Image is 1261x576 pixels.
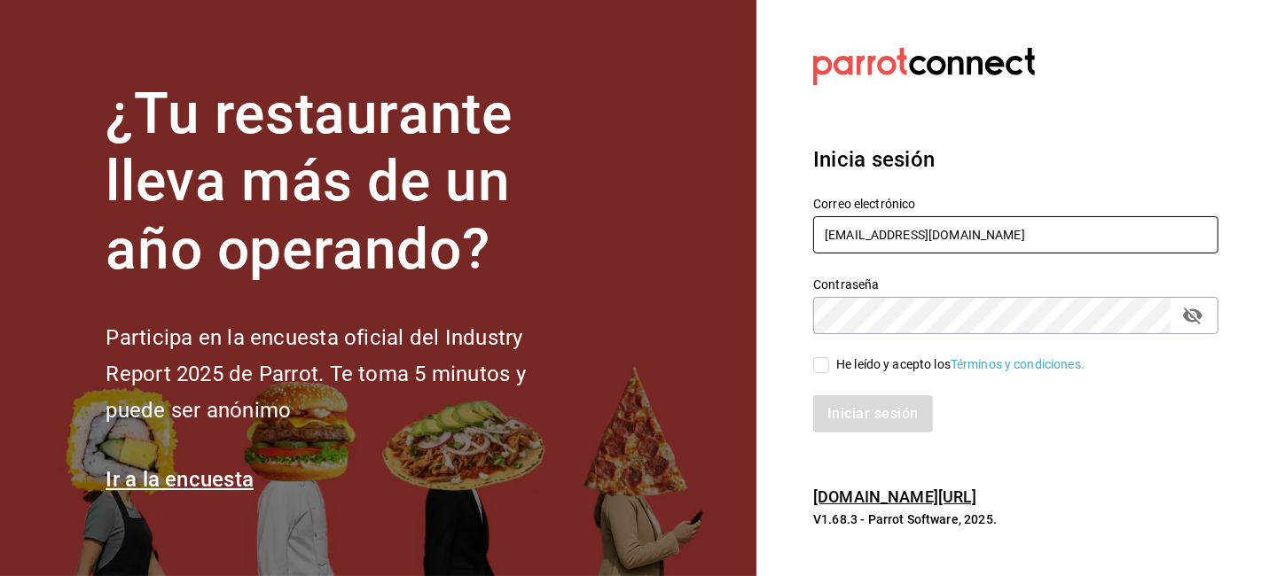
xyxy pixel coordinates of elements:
p: V1.68.3 - Parrot Software, 2025. [813,510,1218,528]
h1: ¿Tu restaurante lleva más de un año operando? [106,81,584,284]
button: passwordField [1178,300,1208,331]
h3: Inicia sesión [813,144,1218,175]
div: He leído y acepto los [836,355,1085,374]
a: [DOMAIN_NAME][URL] [813,487,976,506]
label: Contraseña [813,278,1218,291]
a: Ir a la encuesta [106,467,254,492]
a: Términos y condiciones. [951,357,1085,371]
input: Ingresa tu correo electrónico [813,216,1218,253]
h2: Participa en la encuesta oficial del Industry Report 2025 de Parrot. Te toma 5 minutos y puede se... [106,320,584,428]
label: Correo electrónico [813,198,1218,210]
